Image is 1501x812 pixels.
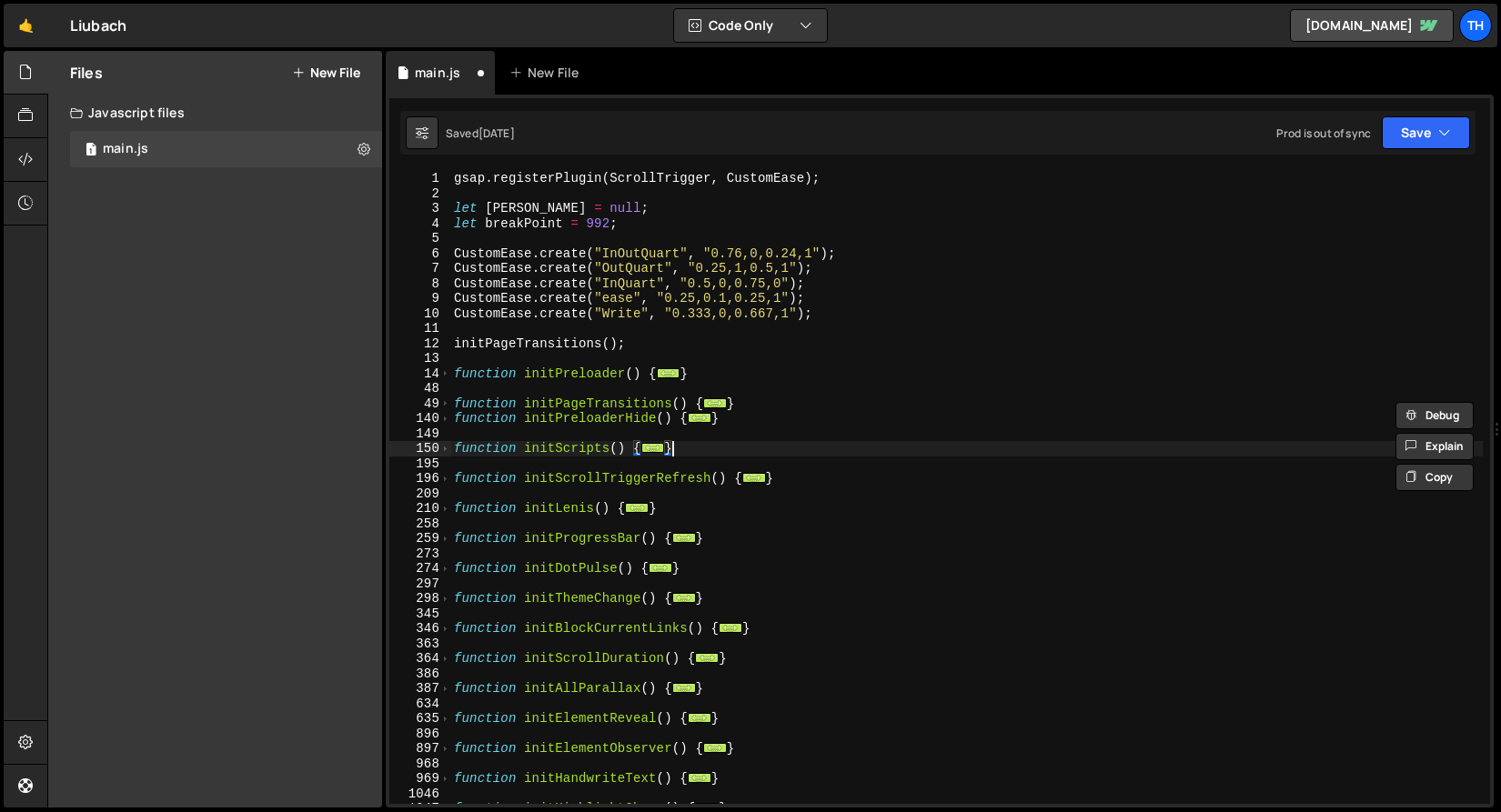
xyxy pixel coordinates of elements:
div: Liubach [70,15,126,36]
div: New File [509,64,586,82]
a: [DOMAIN_NAME] [1290,9,1454,42]
button: Copy [1395,464,1474,491]
div: 386 [389,667,451,682]
div: 210 [389,501,451,516]
span: ... [688,413,711,423]
div: 896 [389,727,451,742]
div: 48 [389,381,451,396]
span: ... [703,397,727,407]
span: ... [696,653,720,663]
span: ... [649,563,672,573]
span: ... [626,503,650,513]
button: Explain [1395,433,1474,460]
span: ... [672,593,696,603]
span: ... [672,533,696,543]
div: 364 [389,651,451,667]
a: 🤙 [4,4,48,47]
div: 259 [389,531,451,546]
div: 149 [389,426,451,442]
div: 13 [389,351,451,366]
div: 10 [389,306,451,322]
div: 12 [389,336,451,352]
div: 9 [389,291,451,306]
div: 363 [389,637,451,652]
div: 635 [389,711,451,727]
div: 209 [389,486,451,502]
div: 4 [389,216,451,232]
div: 8 [389,276,451,292]
div: 273 [389,546,451,562]
span: ... [641,443,665,453]
div: 140 [389,411,451,426]
div: 298 [389,591,451,606]
div: 16256/43835.js [70,131,382,167]
div: 258 [389,516,451,532]
h2: Files [70,63,103,83]
div: 7 [389,261,451,276]
div: main.js [103,141,148,157]
div: 11 [389,321,451,336]
div: 3 [389,201,451,216]
div: 634 [389,697,451,712]
button: New File [292,65,360,80]
div: 387 [389,681,451,697]
span: ... [688,713,711,723]
div: 969 [389,771,451,787]
button: Save [1382,116,1470,149]
div: 345 [389,606,451,622]
span: ... [742,473,766,483]
div: 196 [389,471,451,486]
div: 150 [389,441,451,456]
div: Saved [446,125,515,141]
span: 1 [86,144,96,158]
span: ... [719,623,742,633]
div: 49 [389,396,451,412]
span: ... [688,773,711,783]
div: 1046 [389,787,451,802]
div: main.js [415,64,460,82]
div: 195 [389,456,451,472]
div: 346 [389,621,451,637]
button: Code Only [674,9,827,42]
div: 297 [389,576,451,592]
div: 5 [389,231,451,246]
div: 6 [389,246,451,262]
div: 1 [389,171,451,186]
div: [DATE] [479,125,515,141]
div: 968 [389,757,451,772]
span: ... [657,367,680,377]
div: 897 [389,741,451,757]
span: ... [703,743,727,753]
div: Prod is out of sync [1276,125,1371,141]
div: 14 [389,366,451,382]
a: Th [1459,9,1492,42]
div: Javascript files [48,95,382,131]
span: ... [672,683,696,693]
button: Debug [1395,402,1474,429]
div: 274 [389,561,451,576]
div: 2 [389,186,451,202]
